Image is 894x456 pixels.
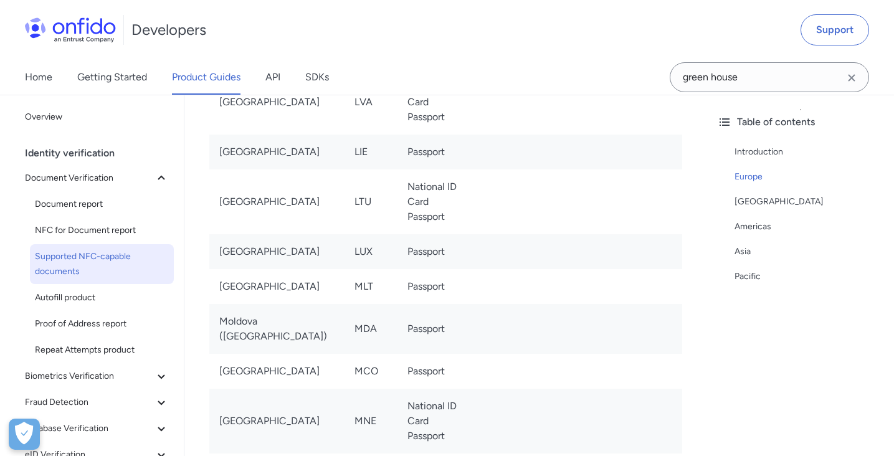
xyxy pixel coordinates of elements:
a: [GEOGRAPHIC_DATA] [735,194,884,209]
a: Americas [735,219,884,234]
a: Pacific [735,269,884,284]
a: Introduction [735,145,884,159]
td: Passport [397,304,469,354]
a: Support [801,14,869,45]
a: Product Guides [172,60,240,95]
td: LTU [345,169,397,234]
a: NFC for Document report [30,218,174,243]
div: Table of contents [717,115,884,130]
span: Biometrics Verification [25,369,154,384]
a: Autofill product [30,285,174,310]
svg: Clear search field button [844,70,859,85]
a: Repeat Attempts product [30,338,174,363]
td: MNE [345,389,397,454]
a: Home [25,60,52,95]
td: MDA [345,304,397,354]
span: Database Verification [25,421,154,436]
a: API [265,60,280,95]
a: Europe [735,169,884,184]
button: Fraud Detection [20,390,174,415]
td: [GEOGRAPHIC_DATA] [209,389,345,454]
td: MLT [345,269,397,304]
td: National ID Card Passport [397,169,469,234]
span: Autofill product [35,290,169,305]
td: [GEOGRAPHIC_DATA] [209,70,345,135]
td: Passport [397,234,469,269]
div: Cookie Preferences [9,419,40,450]
button: Open Preferences [9,419,40,450]
div: Identity verification [25,141,179,166]
span: NFC for Document report [35,223,169,238]
td: LIE [345,135,397,169]
span: Repeat Attempts product [35,343,169,358]
a: Overview [20,105,174,130]
button: Document Verification [20,166,174,191]
span: Proof of Address report [35,316,169,331]
button: Biometrics Verification [20,364,174,389]
td: LUX [345,234,397,269]
a: Asia [735,244,884,259]
span: Document Verification [25,171,154,186]
td: National ID Card Passport [397,389,469,454]
td: Passport [397,269,469,304]
a: Getting Started [77,60,147,95]
td: [GEOGRAPHIC_DATA] [209,169,345,234]
button: Database Verification [20,416,174,441]
a: SDKs [305,60,329,95]
span: Supported NFC-capable documents [35,249,169,279]
td: Passport [397,354,469,389]
span: Fraud Detection [25,395,154,410]
td: [GEOGRAPHIC_DATA] [209,269,345,304]
span: Overview [25,110,169,125]
td: MCO [345,354,397,389]
td: [GEOGRAPHIC_DATA] [209,135,345,169]
td: LVA [345,70,397,135]
td: Passport [397,135,469,169]
td: [GEOGRAPHIC_DATA] [209,234,345,269]
td: Moldova ([GEOGRAPHIC_DATA]) [209,304,345,354]
td: National ID Card Passport [397,70,469,135]
span: Document report [35,197,169,212]
td: [GEOGRAPHIC_DATA] [209,354,345,389]
input: Onfido search input field [670,62,869,92]
img: Onfido Logo [25,17,116,42]
a: Proof of Address report [30,311,174,336]
h1: Developers [131,20,206,40]
a: Document report [30,192,174,217]
a: Supported NFC-capable documents [30,244,174,284]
